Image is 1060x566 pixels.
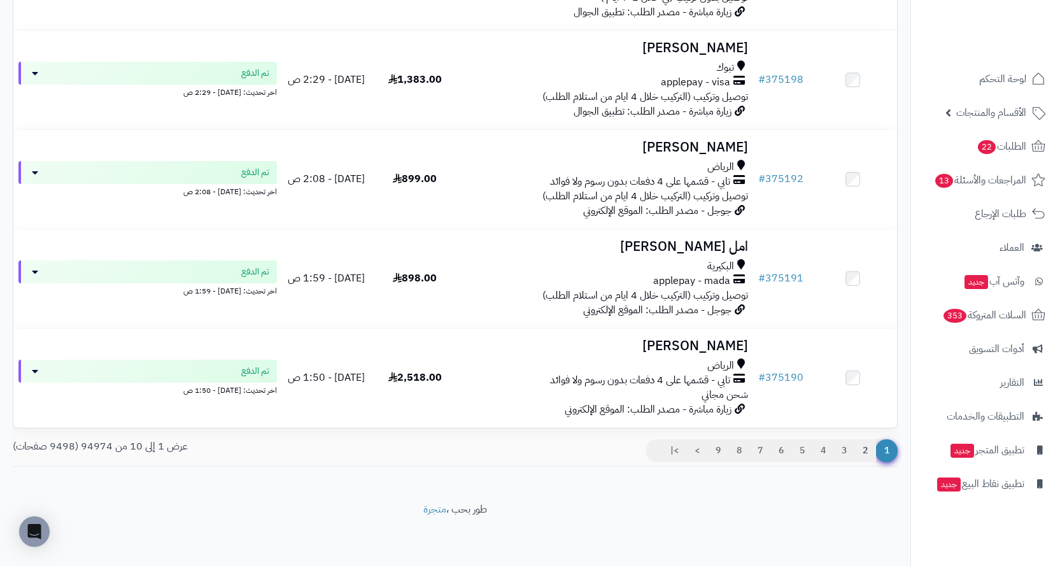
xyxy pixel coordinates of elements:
[749,439,771,462] a: 7
[464,339,748,353] h3: [PERSON_NAME]
[942,306,1026,324] span: السلات المتروكة
[388,72,442,87] span: 1,383.00
[565,402,731,417] span: زيارة مباشرة - مصدر الطلب: الموقع الإلكتروني
[973,29,1048,56] img: logo-2.png
[979,70,1026,88] span: لوحة التحكم
[574,104,731,119] span: زيارة مباشرة - مصدر الطلب: تطبيق الجوال
[919,64,1052,94] a: لوحة التحكم
[19,516,50,547] div: Open Intercom Messenger
[542,89,748,104] span: توصيل وتركيب (التركيب خلال 4 ايام من استلام الطلب)
[969,340,1024,358] span: أدوات التسويق
[661,75,730,90] span: applepay - visa
[919,300,1052,330] a: السلات المتروكة353
[583,302,731,318] span: جوجل - مصدر الطلب: الموقع الإلكتروني
[791,439,813,462] a: 5
[716,60,734,75] span: تبوك
[18,85,277,98] div: اخر تحديث: [DATE] - 2:29 ص
[542,188,748,204] span: توصيل وتركيب (التركيب خلال 4 ايام من استلام الطلب)
[241,67,269,80] span: تم الدفع
[950,444,974,458] span: جديد
[758,271,803,286] a: #375191
[919,165,1052,195] a: المراجعات والأسئلة13
[977,138,1026,155] span: الطلبات
[956,104,1026,122] span: الأقسام والمنتجات
[919,435,1052,465] a: تطبيق المتجرجديد
[978,140,996,155] span: 22
[464,140,748,155] h3: [PERSON_NAME]
[919,401,1052,432] a: التطبيقات والخدمات
[975,205,1026,223] span: طلبات الإرجاع
[934,171,1026,189] span: المراجعات والأسئلة
[241,265,269,278] span: تم الدفع
[728,439,750,462] a: 8
[707,358,734,373] span: الرياض
[758,171,803,187] a: #375192
[702,387,748,402] span: شحن مجاني
[758,271,765,286] span: #
[963,272,1024,290] span: وآتس آب
[919,367,1052,398] a: التقارير
[875,439,898,462] span: 1
[550,174,730,189] span: تابي - قسّمها على 4 دفعات بدون رسوم ولا فوائد
[393,271,437,286] span: 898.00
[919,199,1052,229] a: طلبات الإرجاع
[707,259,734,274] span: البكيرية
[542,288,748,303] span: توصيل وتركيب (التركيب خلال 4 ايام من استلام الطلب)
[919,266,1052,297] a: وآتس آبجديد
[758,72,765,87] span: #
[965,275,988,289] span: جديد
[919,469,1052,499] a: تطبيق نقاط البيعجديد
[464,41,748,55] h3: [PERSON_NAME]
[1000,374,1024,392] span: التقارير
[833,439,855,462] a: 3
[464,239,748,254] h3: امل [PERSON_NAME]
[288,271,365,286] span: [DATE] - 1:59 ص
[758,72,803,87] a: #375198
[3,439,455,454] div: عرض 1 إلى 10 من 94974 (9498 صفحات)
[707,439,729,462] a: 9
[919,232,1052,263] a: العملاء
[583,203,731,218] span: جوجل - مصدر الطلب: الموقع الإلكتروني
[393,171,437,187] span: 899.00
[947,407,1024,425] span: التطبيقات والخدمات
[550,373,730,388] span: تابي - قسّمها على 4 دفعات بدون رسوم ولا فوائد
[288,72,365,87] span: [DATE] - 2:29 ص
[686,439,708,462] a: >
[770,439,792,462] a: 6
[241,365,269,378] span: تم الدفع
[758,370,803,385] a: #375190
[18,383,277,396] div: اخر تحديث: [DATE] - 1:50 ص
[854,439,876,462] a: 2
[937,478,961,492] span: جديد
[812,439,834,462] a: 4
[241,166,269,179] span: تم الدفع
[936,475,1024,493] span: تطبيق نقاط البيع
[949,441,1024,459] span: تطبيق المتجر
[288,171,365,187] span: [DATE] - 2:08 ص
[919,131,1052,162] a: الطلبات22
[758,171,765,187] span: #
[943,309,967,323] span: 353
[935,174,954,188] span: 13
[758,370,765,385] span: #
[388,370,442,385] span: 2,518.00
[18,184,277,197] div: اخر تحديث: [DATE] - 2:08 ص
[662,439,687,462] a: >|
[18,283,277,297] div: اخر تحديث: [DATE] - 1:59 ص
[653,274,730,288] span: applepay - mada
[423,502,446,517] a: متجرة
[707,160,734,174] span: الرياض
[288,370,365,385] span: [DATE] - 1:50 ص
[574,4,731,20] span: زيارة مباشرة - مصدر الطلب: تطبيق الجوال
[1000,239,1024,257] span: العملاء
[919,334,1052,364] a: أدوات التسويق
